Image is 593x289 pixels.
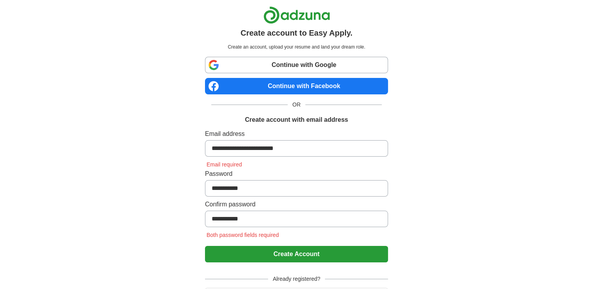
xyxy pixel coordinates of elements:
h1: Create account to Easy Apply. [241,27,353,39]
label: Password [205,169,388,179]
span: Email required [205,161,243,168]
label: Confirm password [205,200,388,209]
h1: Create account with email address [245,115,348,125]
span: OR [288,101,305,109]
span: Both password fields required [205,232,280,238]
span: Already registered? [268,275,325,283]
a: Continue with Facebook [205,78,388,94]
p: Create an account, upload your resume and land your dream role. [207,43,386,51]
img: Adzuna logo [263,6,330,24]
label: Email address [205,129,388,139]
a: Continue with Google [205,57,388,73]
button: Create Account [205,246,388,262]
